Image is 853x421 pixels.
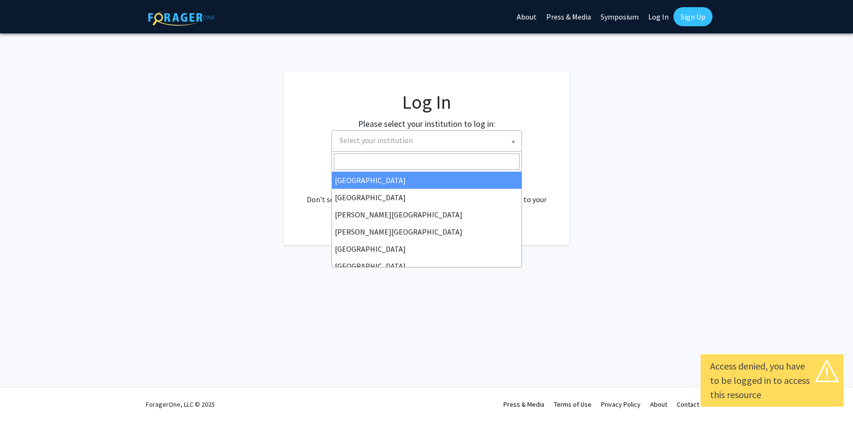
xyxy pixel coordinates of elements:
span: Select your institution [340,135,413,145]
input: Search [334,154,520,170]
li: [GEOGRAPHIC_DATA] [332,172,522,189]
li: [GEOGRAPHIC_DATA] [332,240,522,257]
li: [PERSON_NAME][GEOGRAPHIC_DATA] [332,223,522,240]
iframe: Chat [7,378,40,414]
a: Privacy Policy [601,400,641,409]
div: ForagerOne, LLC © 2025 [146,388,215,421]
a: Contact Us [677,400,708,409]
label: Please select your institution to log in: [358,117,495,130]
a: Press & Media [503,400,544,409]
img: ForagerOne Logo [148,9,215,26]
a: Terms of Use [554,400,592,409]
span: Select your institution [331,130,522,152]
span: Select your institution [336,131,522,150]
li: [GEOGRAPHIC_DATA] [332,257,522,275]
a: About [650,400,667,409]
div: Access denied, you have to be logged in to access this resource [710,359,834,402]
li: [GEOGRAPHIC_DATA] [332,189,522,206]
a: Sign Up [673,7,713,26]
li: [PERSON_NAME][GEOGRAPHIC_DATA] [332,206,522,223]
h1: Log In [303,91,551,113]
div: No account? . Don't see your institution? about bringing ForagerOne to your institution. [303,171,551,216]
